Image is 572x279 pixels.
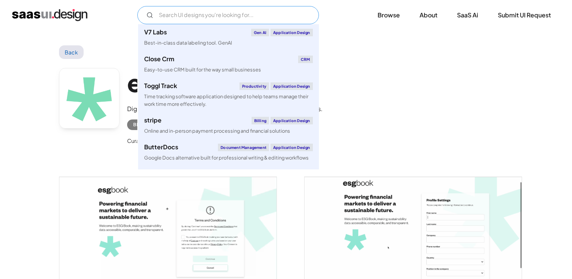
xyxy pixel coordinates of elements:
div: Curated by: [127,136,157,145]
div: Application Design [270,82,313,90]
a: Toggl TrackProductivityApplication DesignTime tracking software application designed to help team... [138,78,319,112]
h1: esg book [127,68,323,97]
a: Close CrmCRMEasy-to-use CRM built for the way small businesses [138,51,319,78]
a: SaaS Ai [448,7,487,23]
div: Application Design [270,117,313,124]
div: stripe [144,117,162,123]
div: Time tracking software application designed to help teams manage their work time more effectively. [144,93,313,107]
div: Toggl Track [144,83,177,89]
div: Close Crm [144,56,174,62]
div: Billing [252,117,269,124]
a: ButterDocsDocument ManagementApplication DesignGoogle Docs alternative built for professional wri... [138,139,319,166]
a: About [410,7,446,23]
div: Application Design [270,29,313,36]
input: Search UI designs you're looking for... [137,6,319,24]
div: Online and in-person payment processing and financial solutions [144,127,290,135]
a: Back [59,45,84,59]
div: Gen AI [251,29,269,36]
div: Digital platform for ESG data management, disclosure and analytics. [127,104,323,113]
div: Document Management [218,144,269,151]
div: ButterDocs [144,144,178,150]
div: Google Docs alternative built for professional writing & editing workflows [144,154,309,161]
a: Submit UI Request [489,7,560,23]
div: Best-in-class data labeling tool. GenAI [144,39,232,46]
div: CRM [298,56,313,63]
a: klaviyoEmail MarketingApplication DesignCreate personalised customer experiences across email, SM... [138,166,319,200]
a: Browse [368,7,409,23]
a: stripeBillingApplication DesignOnline and in-person payment processing and financial solutions [138,112,319,139]
div: Application Design [270,144,313,151]
div: Big Data [133,120,156,129]
form: Email Form [137,6,319,24]
div: Productivity [239,82,269,90]
a: home [12,9,87,21]
div: V7 Labs [144,29,167,35]
a: V7 LabsGen AIApplication DesignBest-in-class data labeling tool. GenAI [138,24,319,51]
div: Easy-to-use CRM built for the way small businesses [144,66,261,73]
